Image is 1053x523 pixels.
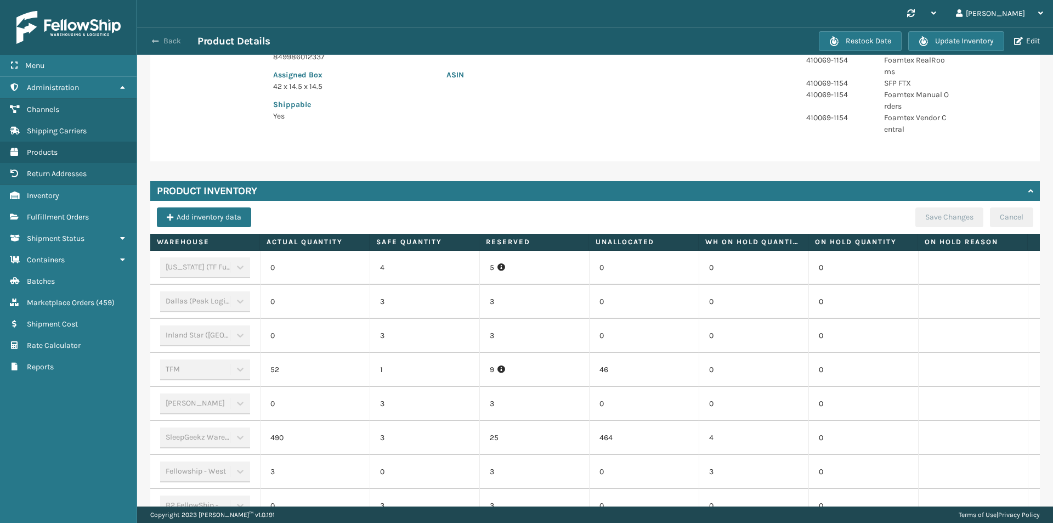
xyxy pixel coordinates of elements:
span: Products [27,148,58,157]
h3: Product Details [197,35,270,48]
td: 3 [370,489,479,523]
label: On Hold Reason [925,237,1021,247]
td: 0 [589,455,699,489]
td: 46 [589,353,699,387]
p: 3 [490,500,579,511]
span: Menu [25,61,44,70]
label: Reserved [486,237,582,247]
p: Foamtex RealRooms [884,54,949,77]
td: 0 [260,489,370,523]
p: Shippable [273,99,433,110]
td: 4 [699,421,808,455]
td: 3 [370,387,479,421]
td: 0 [808,455,918,489]
td: 0 [370,455,479,489]
a: Terms of Use [959,511,997,519]
button: Back [147,36,197,46]
td: 0 [808,489,918,523]
td: 0 [808,421,918,455]
label: Warehouse [157,237,253,247]
label: Actual Quantity [267,237,363,247]
td: 0 [260,319,370,353]
td: 52 [260,353,370,387]
button: Cancel [990,207,1033,227]
span: Rate Calculator [27,341,81,350]
p: Yes [273,110,433,122]
span: Channels [27,105,59,114]
td: 0 [808,353,918,387]
p: 849986012337 [273,51,433,63]
td: 0 [589,489,699,523]
button: Edit [1011,36,1043,46]
td: 3 [260,455,370,489]
td: 3 [370,319,479,353]
p: SFP FTX [884,77,949,89]
span: Shipment Status [27,234,84,243]
p: 3 [490,398,579,409]
td: 0 [589,251,699,285]
span: Inventory [27,191,59,200]
p: 3 [490,296,579,307]
span: Containers [27,255,65,265]
td: 0 [808,387,918,421]
td: 0 [808,285,918,319]
button: Update Inventory [908,31,1004,51]
p: Assigned Box [273,69,433,81]
td: 0 [589,387,699,421]
label: On Hold Quantity [815,237,911,247]
a: Privacy Policy [998,511,1040,519]
div: | [959,507,1040,523]
button: Restock Date [819,31,902,51]
p: 25 [490,432,579,443]
td: 0 [699,353,808,387]
img: logo [16,11,121,44]
label: Safe Quantity [376,237,472,247]
td: 0 [589,319,699,353]
td: 0 [699,251,808,285]
button: Add inventory data [157,207,251,227]
td: 0 [699,285,808,319]
p: Foamtex Vendor Central [884,112,949,135]
span: Shipment Cost [27,319,78,329]
p: 410069-1154 [806,89,871,100]
span: Shipping Carriers [27,126,87,136]
p: 410069-1154 [806,112,871,123]
p: 3 [490,466,579,477]
button: Save Changes [915,207,983,227]
td: 0 [808,251,918,285]
td: 0 [699,387,808,421]
td: 4 [370,251,479,285]
h4: Product Inventory [157,184,257,198]
td: 1 [370,353,479,387]
td: 0 [699,319,808,353]
span: Batches [27,277,55,286]
td: 0 [808,319,918,353]
td: 3 [370,421,479,455]
span: Administration [27,83,79,92]
td: 3 [699,455,808,489]
td: 0 [699,489,808,523]
td: 0 [260,251,370,285]
p: 42 x 14.5 x 14.5 [273,81,433,92]
p: 410069-1154 [806,54,871,66]
p: 3 [490,330,579,341]
td: 0 [260,285,370,319]
span: Reports [27,362,54,372]
span: Return Addresses [27,169,87,178]
p: ASIN [446,69,780,81]
td: 490 [260,421,370,455]
p: Copyright 2023 [PERSON_NAME]™ v 1.0.191 [150,507,275,523]
span: Marketplace Orders [27,298,94,307]
td: 464 [589,421,699,455]
label: WH On hold quantity [705,237,801,247]
span: Fulfillment Orders [27,212,89,222]
p: 410069-1154 [806,77,871,89]
td: 0 [589,285,699,319]
p: 9 [490,364,579,375]
p: 5 [490,262,579,273]
p: Foamtex Manual Orders [884,89,949,112]
label: Unallocated [596,237,692,247]
span: ( 459 ) [96,298,115,307]
td: 3 [370,285,479,319]
td: 0 [260,387,370,421]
